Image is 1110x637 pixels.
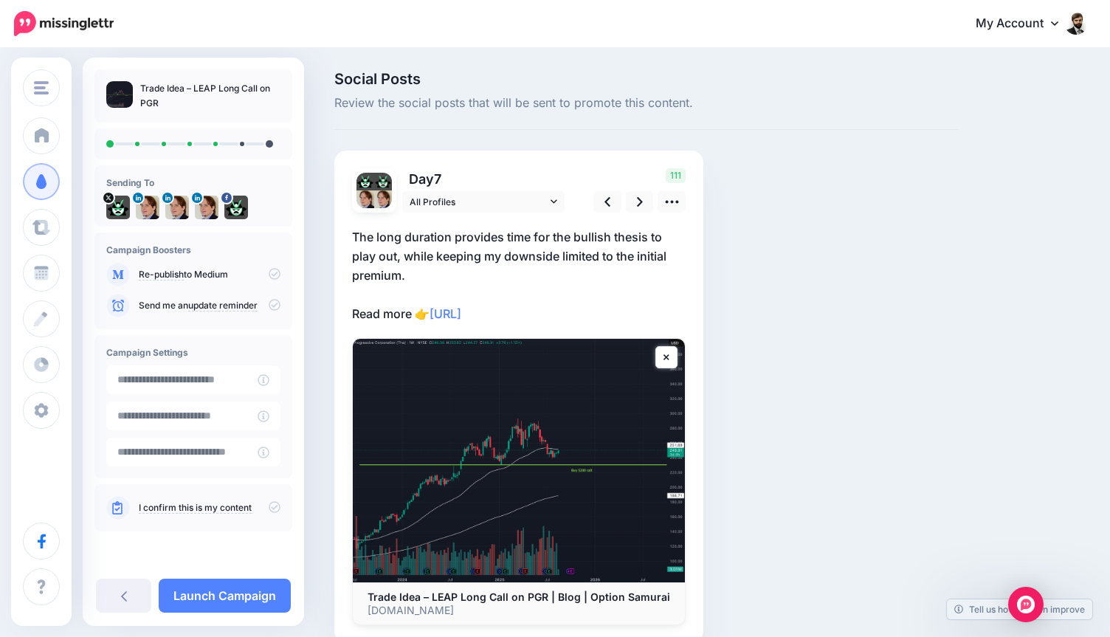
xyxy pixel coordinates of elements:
[353,339,685,582] img: Trade Idea – LEAP Long Call on PGR | Blog | Option Samurai
[136,196,159,219] img: 1516875146510-36910.png
[165,196,189,219] img: 1516875146510-36910.png
[356,190,374,208] img: 1516875146510-36910.png
[402,191,565,213] a: All Profiles
[224,196,248,219] img: 27336225_151389455652910_1565411349143726443_n-bsa35343.jpg
[106,244,280,255] h4: Campaign Boosters
[106,347,280,358] h4: Campaign Settings
[14,11,114,36] img: Missinglettr
[356,173,374,190] img: 2ca209cbd0d4c72e6030dcff89c4785e-24551.jpeg
[140,81,280,111] p: Trade Idea – LEAP Long Call on PGR
[374,190,392,208] img: 1516875146510-36910.png
[434,171,441,187] span: 7
[352,227,686,323] p: The long duration provides time for the bullish thesis to play out, while keeping my downside lim...
[374,173,392,190] img: 27336225_151389455652910_1565411349143726443_n-bsa35343.jpg
[139,502,252,514] a: I confirm this is my content
[34,81,49,94] img: menu.png
[410,194,547,210] span: All Profiles
[1008,587,1044,622] div: Open Intercom Messenger
[666,168,686,183] span: 111
[334,94,959,113] span: Review the social posts that will be sent to promote this content.
[368,604,670,617] p: [DOMAIN_NAME]
[106,177,280,188] h4: Sending To
[106,196,130,219] img: 2ca209cbd0d4c72e6030dcff89c4785e-24551.jpeg
[139,299,280,312] p: Send me an
[139,268,280,281] p: to Medium
[195,196,218,219] img: 1516875146510-36910.png
[430,306,461,321] a: [URL]
[961,6,1088,42] a: My Account
[139,269,184,280] a: Re-publish
[188,300,258,311] a: update reminder
[106,81,133,108] img: 672a56a3c3372d042291d0dfafea98a0_thumb.jpg
[402,168,567,190] p: Day
[368,590,670,603] b: Trade Idea – LEAP Long Call on PGR | Blog | Option Samurai
[947,599,1092,619] a: Tell us how we can improve
[334,72,959,86] span: Social Posts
